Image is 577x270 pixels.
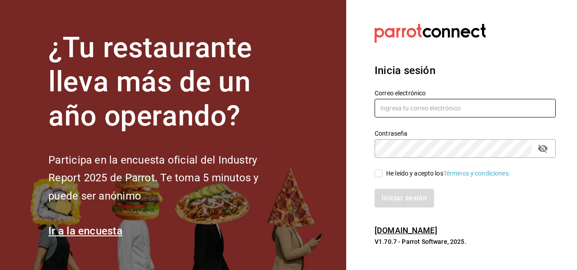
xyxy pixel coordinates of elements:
[535,141,550,156] button: passwordField
[375,90,556,96] label: Correo electrónico
[48,151,288,205] h2: Participa en la encuesta oficial del Industry Report 2025 de Parrot. Te toma 5 minutos y puede se...
[375,237,556,246] p: V1.70.7 - Parrot Software, 2025.
[375,226,437,235] a: [DOMAIN_NAME]
[375,130,556,137] label: Contraseña
[48,225,123,237] a: Ir a la encuesta
[386,169,510,178] div: He leído y acepto los
[375,63,556,78] h3: Inicia sesión
[48,31,288,133] h1: ¿Tu restaurante lleva más de un año operando?
[443,170,510,177] a: Términos y condiciones.
[375,99,556,117] input: Ingresa tu correo electrónico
